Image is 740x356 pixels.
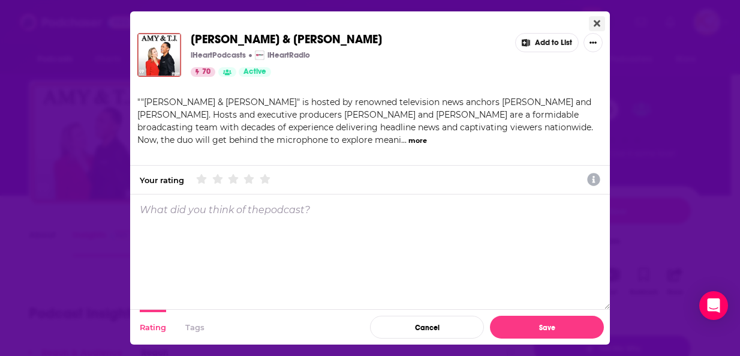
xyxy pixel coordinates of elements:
button: Tags [185,310,204,345]
img: Amy & T.J. [137,33,181,77]
span: 70 [202,66,210,78]
span: ... [401,134,407,145]
img: iHeartRadio [255,50,264,60]
button: Add to List [515,33,579,52]
span: Active [243,66,266,78]
button: Cancel [370,316,484,339]
a: 70 [191,67,215,77]
button: more [408,136,427,146]
a: iHeartRadioiHeartRadio [255,50,310,60]
button: Close [589,16,605,31]
div: Your rating [140,175,184,185]
span: " [137,97,593,145]
div: Open Intercom Messenger [699,291,728,320]
span: "[PERSON_NAME] & [PERSON_NAME]" is hosted by renowned television news anchors [PERSON_NAME] and [... [137,97,593,145]
button: Save [490,316,604,339]
button: Show More Button [583,33,603,52]
p: iHeartRadio [267,50,310,60]
button: Rating [140,310,166,345]
a: Show additional information [587,172,600,189]
a: Active [239,67,271,77]
span: [PERSON_NAME] & [PERSON_NAME] [191,32,382,47]
p: iHeartPodcasts [191,50,246,60]
a: [PERSON_NAME] & [PERSON_NAME] [191,33,382,46]
p: What did you think of the podcast ? [140,204,310,216]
